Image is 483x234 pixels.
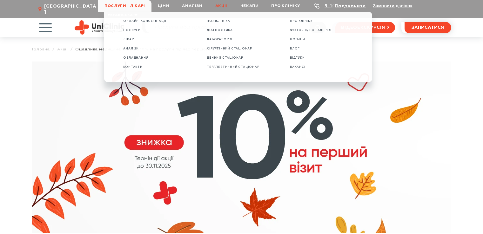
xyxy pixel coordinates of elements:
span: Терапевтичний стаціонар [207,65,259,69]
a: Лікарі [123,37,135,42]
span: Хірургічний стаціонар [207,47,252,50]
a: Oнлайн-консультації [123,18,166,24]
a: Денний стаціонар [207,55,243,61]
button: записатися [405,22,451,33]
a: Головна [32,47,50,52]
a: ВІДГУКИ [290,55,305,61]
a: ВАКАНСІЇ [290,64,306,70]
span: Oнлайн-консультації [123,19,166,23]
span: ФОТО-ВІДЕО ГАЛЕРЕЯ [290,29,331,32]
span: записатися [412,25,444,30]
a: НОВИНИ [290,37,305,42]
span: [GEOGRAPHIC_DATA] [44,3,98,15]
span: Лікарі [123,38,135,41]
span: Денний стаціонар [207,56,243,60]
a: Діагностика [207,28,233,33]
a: Хірургічний стаціонар [207,46,252,51]
span: Аналізи [123,47,139,50]
img: Ощадлива медицина: знижка 10% на послуги під час першого візиту* [32,62,451,233]
a: 9-103 [325,4,339,8]
img: Uniclinic [75,20,124,35]
span: ВІДГУКИ [290,56,305,60]
span: ВАКАНСІЇ [290,65,306,69]
a: ПРО КЛІНІКУ [290,18,312,24]
span: Поліклініка [207,19,230,23]
span: Ощадлива медицина: знижка 10% на послуги під час першого візиту* [75,47,227,52]
span: Контакти [123,65,142,69]
a: Лабораторія [207,37,232,42]
span: ПРО КЛІНІКУ [290,19,312,23]
span: Обладнання [123,56,148,60]
span: Послуги [123,29,141,32]
a: Поліклініка [207,18,230,24]
a: ФОТО-ВІДЕО ГАЛЕРЕЯ [290,28,331,33]
span: Лабораторія [207,38,232,41]
a: БЛОГ [290,46,300,51]
a: Терапевтичний стаціонар [207,64,259,70]
span: Діагностика [207,29,233,32]
a: Аналізи [123,46,139,51]
a: Послуги [123,28,141,33]
a: Подзвонити [335,4,366,8]
a: Контакти [123,64,142,70]
button: Замовити дзвінок [373,3,412,8]
span: БЛОГ [290,47,300,50]
span: НОВИНИ [290,38,305,41]
a: Обладнання [123,55,148,61]
a: Акції [57,47,68,52]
